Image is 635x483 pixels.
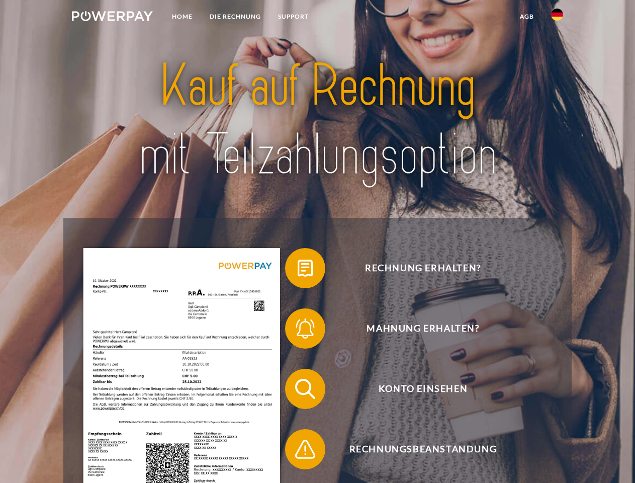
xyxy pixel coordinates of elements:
img: logo-powerpay-white.svg [72,11,153,21]
a: SUPPORT [269,8,317,26]
button: Mahnung erhalten? [285,308,547,349]
span: Rechnungsbeanstandung [300,429,546,469]
a: DIE RECHNUNG [201,8,269,26]
img: qb_bell.svg [293,316,318,341]
button: Rechnungsbeanstandung [285,429,547,469]
span: Rechnung erhalten? [300,248,546,288]
span: Konto einsehen [300,369,546,409]
button: Konto einsehen [285,369,547,409]
img: qb_search.svg [293,376,318,401]
img: de [551,9,563,21]
a: agb [511,8,542,26]
img: qb_warning.svg [293,437,318,462]
img: qb_bill.svg [293,256,318,281]
img: title-powerpay_de.svg [96,48,539,193]
button: Rechnung erhalten? [285,248,547,288]
a: Home [163,8,201,26]
span: Mahnung erhalten? [300,308,546,349]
